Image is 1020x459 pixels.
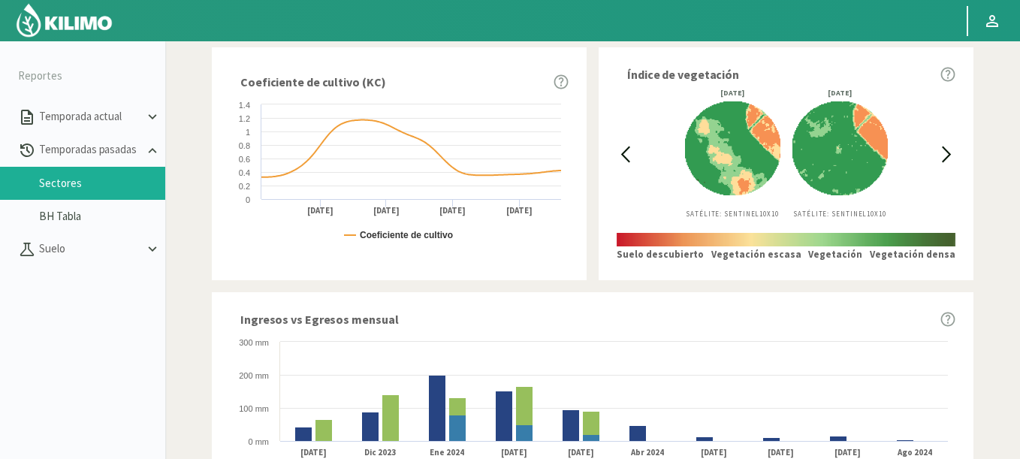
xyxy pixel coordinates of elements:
text: 1.2 [239,114,250,123]
text: 200 mm [239,371,269,380]
span: Coeficiente de cultivo (KC) [240,73,385,91]
text: [DATE] [834,447,861,458]
text: [DATE] [439,205,466,216]
img: 4932685f-ca23-4068-8519-2053d10c895c_-_sentinel_-_2024-04-02.png [792,97,888,199]
div: [DATE] [685,89,780,97]
a: BH Tabla [39,210,165,223]
text: 1 [246,128,250,137]
text: Dic 2023 [364,447,396,457]
a: Sectores [39,177,165,190]
img: Kilimo [15,2,113,38]
p: Temporada actual [36,108,144,125]
p: Vegetación escasa [711,247,801,262]
text: [DATE] [373,205,400,216]
text: [DATE] [506,205,533,216]
div: [DATE] [792,89,888,97]
text: Ene 2024 [430,447,464,457]
p: Vegetación [808,247,862,262]
span: Índice de vegetación [627,65,739,83]
text: [DATE] [768,447,794,458]
span: 10X10 [867,210,886,218]
text: 0.2 [239,182,250,191]
text: 0.8 [239,141,250,150]
p: Satélite: Sentinel [685,209,780,219]
text: 100 mm [239,404,269,413]
img: scale [617,233,955,246]
text: Ago 2024 [897,447,932,457]
img: 4932685f-ca23-4068-8519-2053d10c895c_-_sentinel_-_2024-03-18.png [685,97,780,199]
text: 0 [246,195,250,204]
text: [DATE] [568,447,594,458]
text: [DATE] [701,447,727,458]
text: 0.6 [239,155,250,164]
text: [DATE] [501,447,527,458]
p: Vegetación densa [870,247,955,262]
text: 1.4 [239,101,250,110]
text: Abr 2024 [630,447,664,457]
text: 0 mm [249,437,270,446]
span: 10X10 [759,210,779,218]
text: 300 mm [239,338,269,347]
p: Temporadas pasadas [36,141,144,159]
text: [DATE] [307,205,333,216]
span: Ingresos vs Egresos mensual [240,310,398,328]
p: Satélite: Sentinel [792,209,888,219]
text: 0.4 [239,168,250,177]
p: Suelo [36,240,144,258]
p: Suelo descubierto [617,247,704,262]
text: [DATE] [300,447,327,458]
text: Coeficiente de cultivo [360,230,453,240]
